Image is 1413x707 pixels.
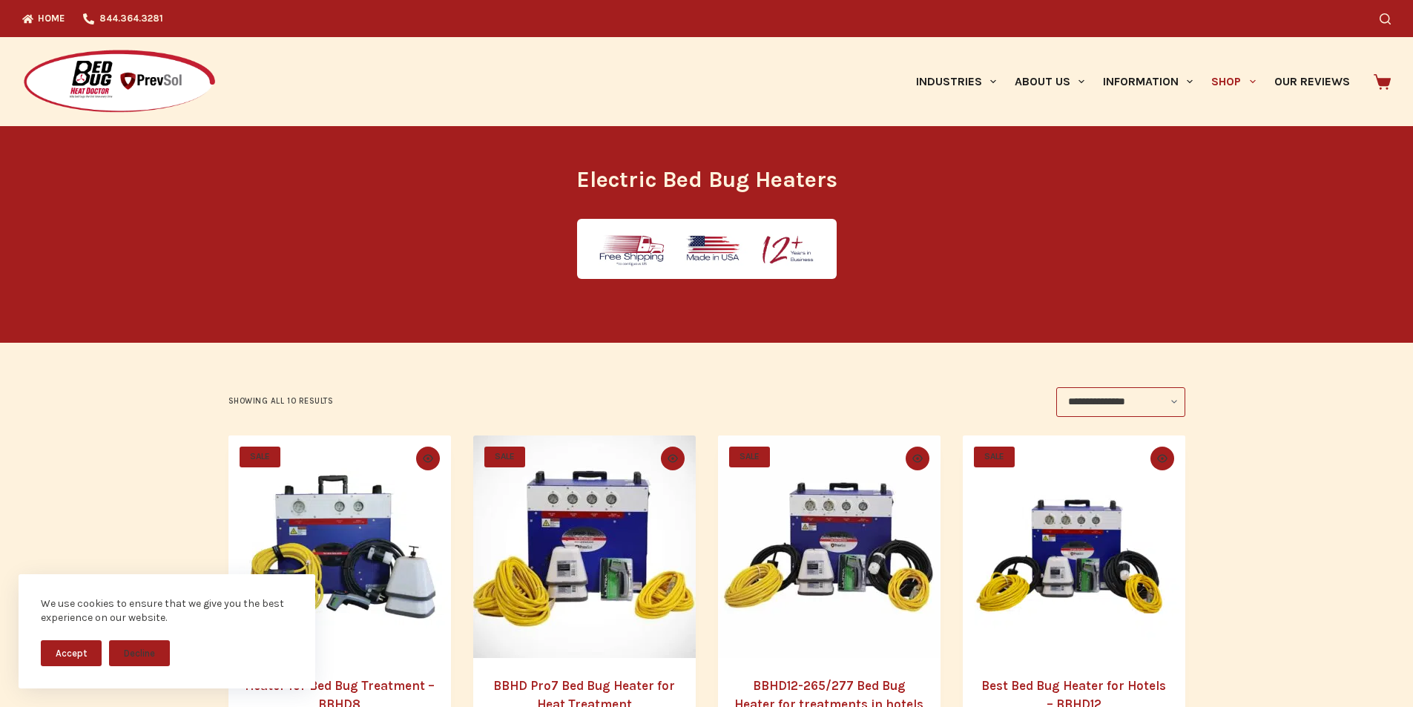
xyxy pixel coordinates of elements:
[1150,447,1174,470] button: Quick view toggle
[661,447,685,470] button: Quick view toggle
[41,596,293,625] div: We use cookies to ensure that we give you the best experience on our website.
[906,447,929,470] button: Quick view toggle
[484,447,525,467] span: SALE
[228,395,334,408] p: Showing all 10 results
[1265,37,1359,126] a: Our Reviews
[906,37,1359,126] nav: Primary
[729,447,770,467] span: SALE
[1380,13,1391,24] button: Search
[718,435,941,658] a: BBHD12-265/277 Bed Bug Heater for treatments in hotels and motels
[1005,37,1093,126] a: About Us
[974,447,1015,467] span: SALE
[963,435,1185,658] a: Best Bed Bug Heater for Hotels - BBHD12
[240,447,280,467] span: SALE
[906,37,1005,126] a: Industries
[228,435,451,658] a: Heater for Bed Bug Treatment - BBHD8
[41,640,102,666] button: Accept
[473,435,696,658] a: BBHD Pro7 Bed Bug Heater for Heat Treatment
[109,640,170,666] button: Decline
[1202,37,1265,126] a: Shop
[1056,387,1185,417] select: Shop order
[22,49,217,115] img: Prevsol/Bed Bug Heat Doctor
[429,163,985,197] h1: Electric Bed Bug Heaters
[1094,37,1202,126] a: Information
[416,447,440,470] button: Quick view toggle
